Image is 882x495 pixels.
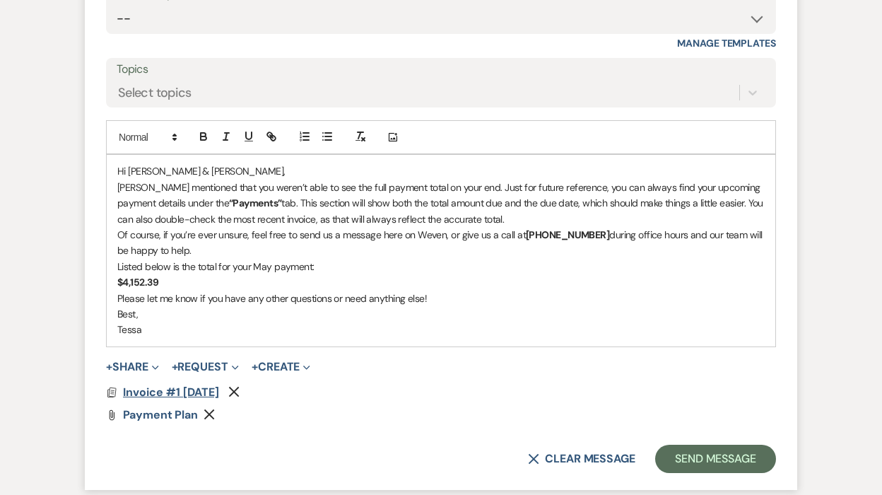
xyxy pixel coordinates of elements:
[117,227,765,259] p: Of course, if you’re ever unsure, feel free to send us a message here on Weven, or give us a call...
[117,322,765,337] p: Tessa
[106,361,112,373] span: +
[117,59,765,80] label: Topics
[123,384,223,401] button: Invoice #1 [DATE]
[229,197,281,209] strong: “Payments”
[123,409,198,421] a: Payment Plan
[655,445,776,473] button: Send Message
[117,163,765,179] p: Hi [PERSON_NAME] & [PERSON_NAME],
[123,407,198,422] span: Payment Plan
[117,276,158,289] strong: $4,152.39
[117,291,765,306] p: Please let me know if you have any other questions or need anything else!
[117,259,765,274] p: Listed below is the total for your May payment:
[528,453,635,465] button: Clear message
[252,361,258,373] span: +
[526,228,609,241] strong: [PHONE_NUMBER]
[117,180,765,227] p: [PERSON_NAME] mentioned that you weren’t able to see the full payment total on your end. Just for...
[172,361,178,373] span: +
[106,361,159,373] button: Share
[118,83,192,103] div: Select topics
[677,37,776,49] a: Manage Templates
[123,385,219,400] span: Invoice #1 [DATE]
[252,361,310,373] button: Create
[117,306,765,322] p: Best,
[172,361,239,373] button: Request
